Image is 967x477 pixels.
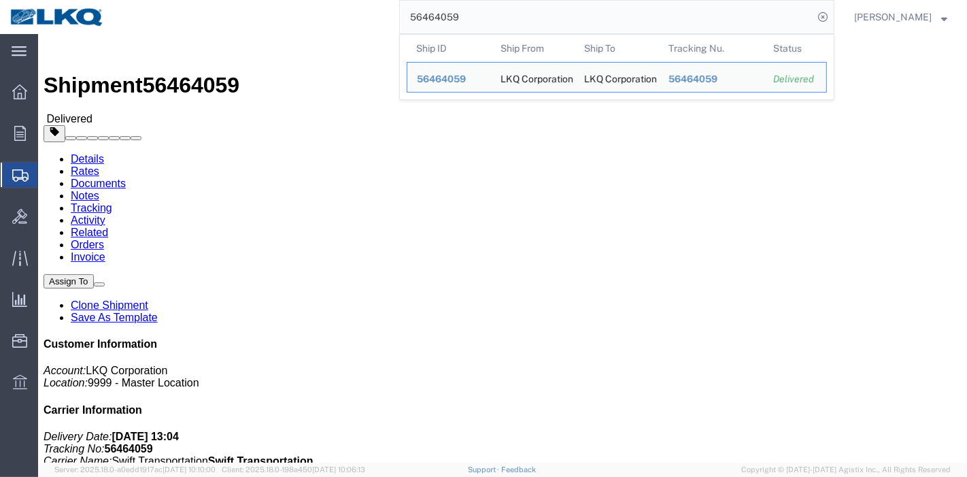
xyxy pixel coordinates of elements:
button: [PERSON_NAME] [853,9,948,25]
input: Search for shipment number, reference number [400,1,813,33]
div: 56464059 [417,72,481,86]
span: Server: 2025.18.0-a0edd1917ac [54,465,216,474]
span: [DATE] 10:10:00 [163,465,216,474]
div: Delivered [773,72,817,86]
span: Client: 2025.18.0-198a450 [222,465,365,474]
th: Tracking Nu. [659,35,764,62]
a: Feedback [501,465,536,474]
div: LKQ Corporation [501,63,566,92]
span: Copyright © [DATE]-[DATE] Agistix Inc., All Rights Reserved [741,464,951,476]
span: 56464059 [417,73,466,84]
span: Praveen Nagaraj [854,10,932,24]
span: [DATE] 10:06:13 [312,465,365,474]
th: Ship ID [407,35,491,62]
a: Support [468,465,502,474]
iframe: To enrich screen reader interactions, please activate Accessibility in Grammarly extension settings [38,34,967,463]
span: 56464059 [668,73,717,84]
th: Ship To [575,35,659,62]
th: Status [764,35,827,62]
div: LKQ Corporation [584,63,649,92]
div: 56464059 [668,72,755,86]
img: logo [10,7,105,27]
table: Search Results [407,35,834,99]
th: Ship From [491,35,575,62]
